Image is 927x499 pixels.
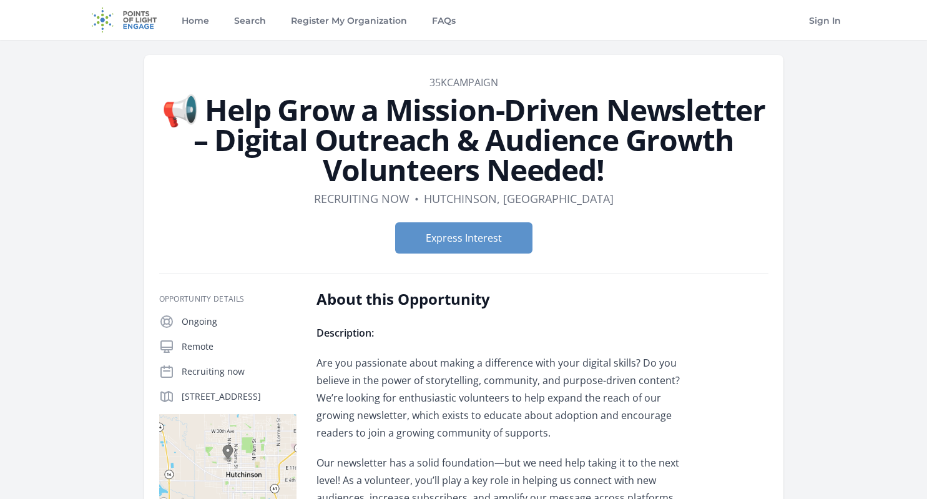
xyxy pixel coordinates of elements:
p: Are you passionate about making a difference with your digital skills? Do you believe in the powe... [316,354,682,442]
h3: Opportunity Details [159,294,297,304]
p: Remote [182,340,297,353]
p: Recruiting now [182,365,297,378]
strong: Description: [316,326,374,340]
dd: Hutchinson, [GEOGRAPHIC_DATA] [424,190,614,207]
div: • [414,190,419,207]
p: [STREET_ADDRESS] [182,390,297,403]
h2: About this Opportunity [316,289,682,309]
p: Ongoing [182,315,297,328]
a: 35Kcampaign [429,76,498,89]
h1: 📢 Help Grow a Mission-Driven Newsletter – Digital Outreach & Audience Growth Volunteers Needed! [159,95,768,185]
button: Express Interest [395,222,532,254]
dd: Recruiting now [314,190,410,207]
